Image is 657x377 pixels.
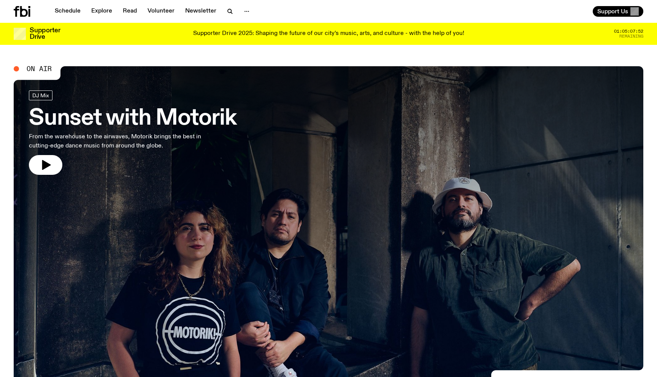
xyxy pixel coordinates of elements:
[143,6,179,17] a: Volunteer
[118,6,141,17] a: Read
[87,6,117,17] a: Explore
[29,90,236,175] a: Sunset with MotorikFrom the warehouse to the airwaves, Motorik brings the best in cutting-edge da...
[614,29,643,33] span: 01:05:07:52
[597,8,628,15] span: Support Us
[27,65,52,72] span: On Air
[30,27,60,40] h3: Supporter Drive
[29,90,52,100] a: DJ Mix
[29,108,236,129] h3: Sunset with Motorik
[29,132,224,150] p: From the warehouse to the airwaves, Motorik brings the best in cutting-edge dance music from arou...
[619,34,643,38] span: Remaining
[32,92,49,98] span: DJ Mix
[593,6,643,17] button: Support Us
[181,6,221,17] a: Newsletter
[193,30,464,37] p: Supporter Drive 2025: Shaping the future of our city’s music, arts, and culture - with the help o...
[50,6,85,17] a: Schedule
